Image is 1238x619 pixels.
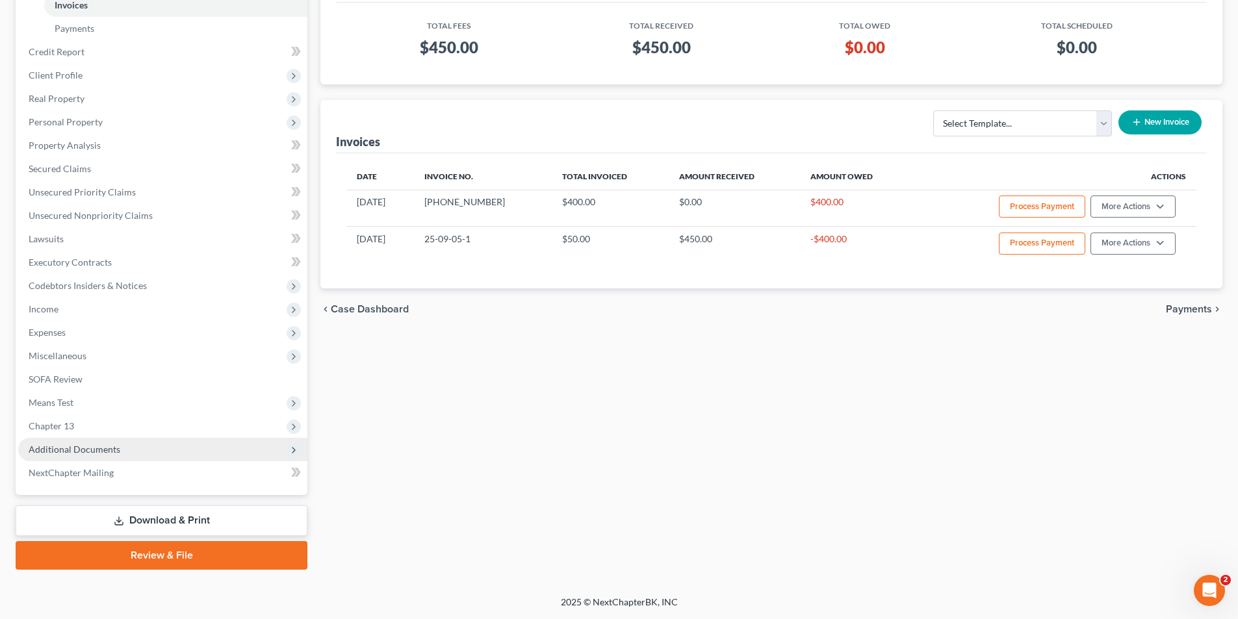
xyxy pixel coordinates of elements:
span: Case Dashboard [331,304,409,314]
h3: $0.00 [782,37,948,58]
td: [DATE] [346,226,414,262]
a: Download & Print [16,505,307,536]
td: [PHONE_NUMBER] [414,190,552,226]
td: $400.00 [552,190,669,226]
span: Real Property [29,93,84,104]
a: Unsecured Nonpriority Claims [18,204,307,227]
div: 2025 © NextChapterBK, INC [249,596,990,619]
span: Unsecured Nonpriority Claims [29,210,153,221]
span: Secured Claims [29,163,91,174]
span: Income [29,303,58,314]
h3: $450.00 [357,37,541,58]
span: Means Test [29,397,73,408]
span: Lawsuits [29,233,64,244]
th: Total Invoiced [552,164,669,190]
a: Credit Report [18,40,307,64]
span: Payments [55,23,94,34]
td: -$400.00 [800,226,913,262]
th: Total Fees [346,13,551,32]
span: SOFA Review [29,373,83,385]
td: $50.00 [552,226,669,262]
td: $450.00 [669,226,800,262]
span: Payments [1166,304,1212,314]
th: Total Scheduled [958,13,1196,32]
a: Secured Claims [18,157,307,181]
h3: $450.00 [562,37,762,58]
button: Payments chevron_right [1166,304,1222,314]
a: NextChapter Mailing [18,461,307,485]
span: Codebtors Insiders & Notices [29,280,147,291]
button: New Invoice [1118,110,1202,134]
button: Process Payment [999,233,1085,255]
th: Date [346,164,414,190]
td: [DATE] [346,190,414,226]
td: 25-09-05-1 [414,226,552,262]
span: Client Profile [29,69,83,81]
span: Additional Documents [29,444,120,455]
a: Lawsuits [18,227,307,251]
th: Amount Received [669,164,800,190]
td: $0.00 [669,190,800,226]
button: Process Payment [999,196,1085,218]
span: Credit Report [29,46,84,57]
span: Executory Contracts [29,257,112,268]
a: Executory Contracts [18,251,307,274]
a: Payments [44,17,307,40]
th: Total Received [552,13,772,32]
div: Invoices [336,134,380,149]
button: More Actions [1090,233,1176,255]
a: Review & File [16,541,307,570]
button: More Actions [1090,196,1176,218]
i: chevron_right [1212,304,1222,314]
a: Unsecured Priority Claims [18,181,307,204]
iframe: Intercom live chat [1194,575,1225,606]
span: NextChapter Mailing [29,467,114,478]
span: Chapter 13 [29,420,74,431]
span: Expenses [29,327,66,338]
span: Unsecured Priority Claims [29,186,136,197]
td: $400.00 [800,190,913,226]
th: Total Owed [771,13,958,32]
th: Actions [913,164,1196,190]
span: Property Analysis [29,140,101,151]
span: Personal Property [29,116,103,127]
th: Amount Owed [800,164,913,190]
span: 2 [1220,575,1231,585]
i: chevron_left [320,304,331,314]
button: chevron_left Case Dashboard [320,304,409,314]
span: Miscellaneous [29,350,86,361]
a: Property Analysis [18,134,307,157]
h3: $0.00 [968,37,1186,58]
th: Invoice No. [414,164,552,190]
a: SOFA Review [18,368,307,391]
